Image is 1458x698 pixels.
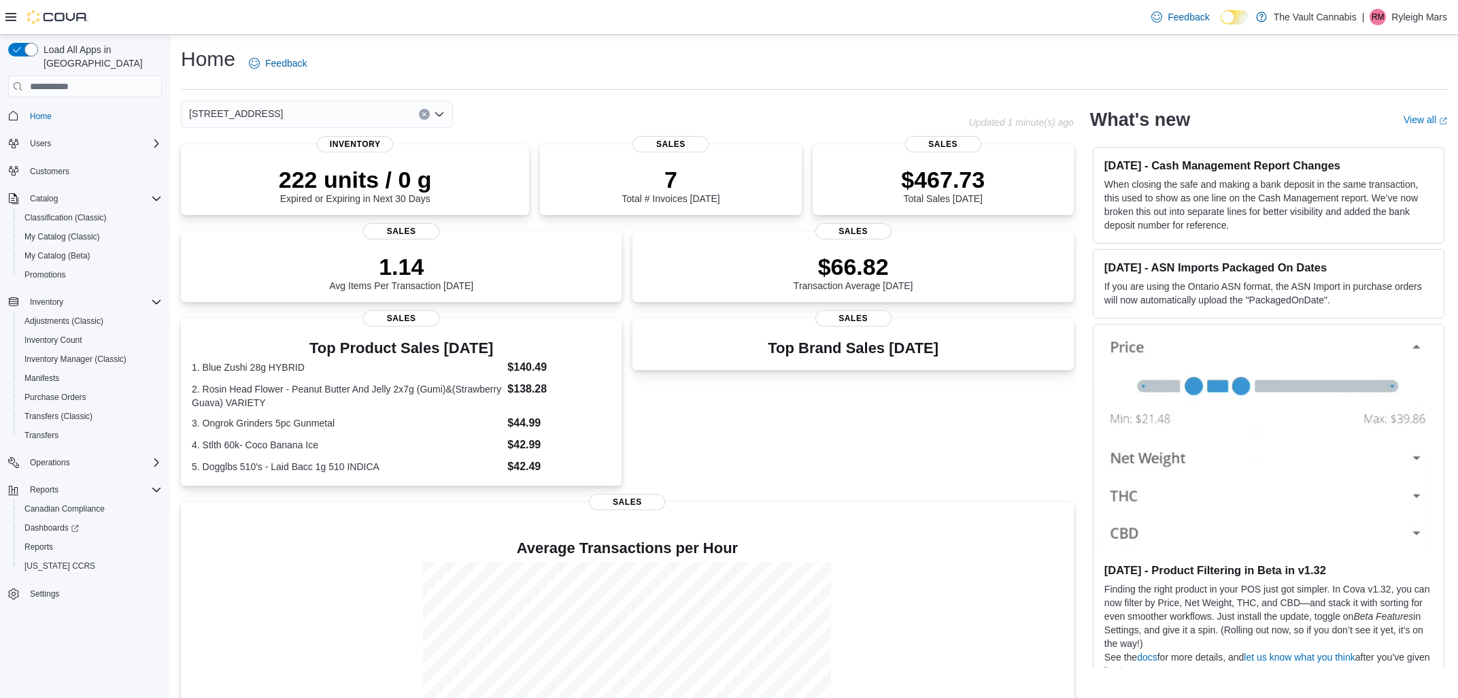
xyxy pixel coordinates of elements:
span: Sales [905,136,981,152]
a: Manifests [19,370,65,386]
button: Catalog [3,189,167,208]
span: Inventory [30,297,63,308]
p: $467.73 [901,166,985,193]
button: Inventory [3,293,167,312]
a: Reports [19,539,58,555]
span: Purchase Orders [19,389,162,405]
span: My Catalog (Classic) [24,231,100,242]
h3: [DATE] - Cash Management Report Changes [1104,159,1433,172]
span: Washington CCRS [19,558,162,574]
button: My Catalog (Classic) [14,227,167,246]
p: See the for more details, and after you’ve given it a try. [1104,650,1433,678]
button: Settings [3,584,167,603]
span: Dark Mode [1221,24,1221,25]
span: Reports [19,539,162,555]
span: [STREET_ADDRESS] [189,105,283,122]
a: Inventory Manager (Classic) [19,351,132,367]
span: Reports [30,484,58,495]
button: [US_STATE] CCRS [14,556,167,576]
p: If you are using the Ontario ASN format, the ASN Import in purchase orders will now automatically... [1104,280,1433,307]
h3: [DATE] - ASN Imports Packaged On Dates [1104,261,1433,274]
span: Feedback [265,56,307,70]
h3: Top Brand Sales [DATE] [768,340,938,356]
button: Operations [24,454,75,471]
span: Feedback [1168,10,1209,24]
p: $66.82 [794,253,913,280]
em: Beta Features [1353,611,1413,622]
button: Adjustments (Classic) [14,312,167,331]
nav: Complex example [8,100,162,639]
a: Customers [24,163,75,180]
button: Purchase Orders [14,388,167,407]
button: Transfers [14,426,167,445]
dd: $140.49 [507,359,611,376]
div: Avg Items Per Transaction [DATE] [329,253,473,291]
span: Catalog [24,190,162,207]
a: Dashboards [19,520,84,536]
span: Dashboards [24,522,79,533]
p: | [1362,9,1365,25]
a: My Catalog (Classic) [19,229,105,245]
span: Inventory Count [19,332,162,348]
a: Feedback [243,50,312,77]
button: Transfers (Classic) [14,407,167,426]
span: Reports [24,482,162,498]
span: Users [24,135,162,152]
p: 222 units / 0 g [279,166,432,193]
span: My Catalog (Beta) [19,248,162,264]
span: Sales [363,310,439,327]
dd: $138.28 [507,381,611,397]
button: Reports [3,480,167,499]
a: Settings [24,586,65,602]
button: Classification (Classic) [14,208,167,227]
a: View allExternal link [1404,114,1447,125]
span: Sales [815,310,892,327]
button: Users [3,134,167,153]
span: Canadian Compliance [19,501,162,517]
span: Manifests [19,370,162,386]
a: Home [24,108,57,124]
span: RM [1372,9,1385,25]
a: let us know what you think [1244,652,1355,663]
h2: What's new [1090,109,1190,131]
span: Adjustments (Classic) [19,313,162,329]
dt: 5. Dogglbs 510's - Laid Bacc 1g 510 INDICA [192,460,502,473]
div: Total # Invoices [DATE] [622,166,719,204]
a: Transfers (Classic) [19,408,98,425]
span: Transfers (Classic) [19,408,162,425]
span: Promotions [19,267,162,283]
p: Finding the right product in your POS just got simpler. In Cova v1.32, you can now filter by Pric... [1104,582,1433,650]
div: Total Sales [DATE] [901,166,985,204]
span: Purchase Orders [24,392,86,403]
span: Sales [589,494,665,510]
button: Inventory Count [14,331,167,350]
span: Transfers [24,430,58,441]
dt: 2. Rosin Head Flower - Peanut Butter And Jelly 2x7g (Gumi)&(Strawberry Guava) VARIETY [192,382,502,410]
div: Ryleigh Mars [1370,9,1386,25]
button: Clear input [419,109,430,120]
a: Inventory Count [19,332,88,348]
span: Users [30,138,51,149]
span: Operations [24,454,162,471]
span: Settings [30,588,59,599]
button: Catalog [24,190,63,207]
span: Home [24,107,162,124]
span: Settings [24,585,162,602]
p: When closing the safe and making a bank deposit in the same transaction, this used to show as one... [1104,178,1433,232]
a: [US_STATE] CCRS [19,558,101,574]
button: Manifests [14,369,167,388]
h4: Average Transactions per Hour [192,540,1063,556]
span: Inventory Count [24,335,82,346]
button: Users [24,135,56,152]
a: Canadian Compliance [19,501,110,517]
span: Inventory [24,294,162,310]
button: Reports [24,482,64,498]
a: Adjustments (Classic) [19,313,109,329]
span: Transfers [19,427,162,444]
span: Canadian Compliance [24,503,105,514]
p: The Vault Cannabis [1274,9,1357,25]
a: My Catalog (Beta) [19,248,96,264]
span: Transfers (Classic) [24,411,92,422]
a: Dashboards [14,518,167,537]
dt: 3. Ongrok Grinders 5pc Gunmetal [192,416,502,430]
